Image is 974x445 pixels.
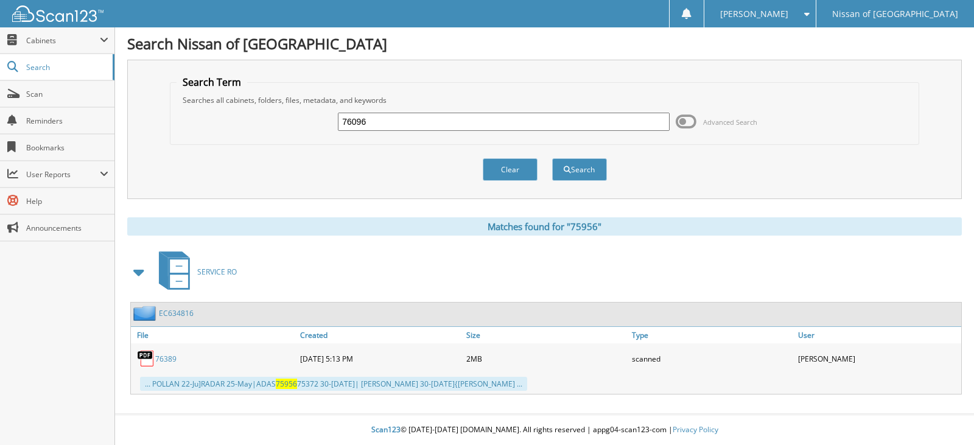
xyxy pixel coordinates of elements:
[463,346,629,371] div: 2MB
[26,89,108,99] span: Scan
[177,95,913,105] div: Searches all cabinets, folders, files, metadata, and keywords
[155,354,177,364] a: 76389
[552,158,607,181] button: Search
[629,346,795,371] div: scanned
[483,158,538,181] button: Clear
[26,62,107,72] span: Search
[26,223,108,233] span: Announcements
[832,10,958,18] span: Nissan of [GEOGRAPHIC_DATA]
[26,169,100,180] span: User Reports
[137,349,155,368] img: PDF.png
[26,142,108,153] span: Bookmarks
[115,415,974,445] div: © [DATE]-[DATE] [DOMAIN_NAME]. All rights reserved | appg04-scan123-com |
[152,248,237,296] a: SERVICE RO
[127,33,962,54] h1: Search Nissan of [GEOGRAPHIC_DATA]
[26,116,108,126] span: Reminders
[795,327,961,343] a: User
[197,267,237,277] span: SERVICE RO
[276,379,297,389] span: 75956
[127,217,962,236] div: Matches found for "75956"
[26,196,108,206] span: Help
[720,10,788,18] span: [PERSON_NAME]
[297,346,463,371] div: [DATE] 5:13 PM
[703,117,757,127] span: Advanced Search
[913,387,974,445] iframe: Chat Widget
[629,327,795,343] a: Type
[26,35,100,46] span: Cabinets
[140,377,527,391] div: ... POLLAN 22-Ju]RADAR 25-May|ADAS 75372 30-[DATE]| [PERSON_NAME] 30-[DATE]{[PERSON_NAME] ...
[673,424,718,435] a: Privacy Policy
[463,327,629,343] a: Size
[795,346,961,371] div: [PERSON_NAME]
[371,424,401,435] span: Scan123
[159,308,194,318] a: EC634816
[131,327,297,343] a: File
[177,75,247,89] legend: Search Term
[133,306,159,321] img: folder2.png
[297,327,463,343] a: Created
[12,5,103,22] img: scan123-logo-white.svg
